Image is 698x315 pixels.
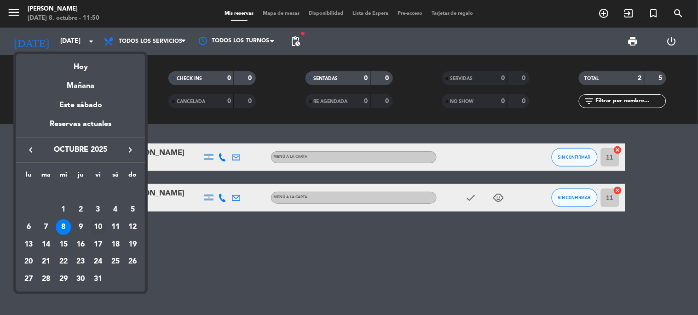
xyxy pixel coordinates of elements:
[107,253,124,270] td: 25 de octubre de 2025
[25,144,36,155] i: keyboard_arrow_left
[89,236,107,253] td: 17 de octubre de 2025
[21,271,36,287] div: 27
[107,236,124,253] td: 18 de octubre de 2025
[55,270,72,288] td: 29 de octubre de 2025
[108,254,123,269] div: 25
[72,218,90,236] td: 9 de octubre de 2025
[37,253,55,270] td: 21 de octubre de 2025
[55,236,72,253] td: 15 de octubre de 2025
[21,237,36,252] div: 13
[90,237,106,252] div: 17
[89,201,107,218] td: 3 de octubre de 2025
[56,254,71,269] div: 22
[16,54,145,73] div: Hoy
[38,254,54,269] div: 21
[20,253,37,270] td: 20 de octubre de 2025
[73,254,88,269] div: 23
[124,201,142,218] td: 5 de octubre de 2025
[38,237,54,252] div: 14
[107,218,124,236] td: 11 de octubre de 2025
[89,253,107,270] td: 24 de octubre de 2025
[21,219,36,235] div: 6
[90,271,106,287] div: 31
[55,170,72,184] th: miércoles
[38,271,54,287] div: 28
[124,170,142,184] th: domingo
[73,237,88,252] div: 16
[73,202,88,218] div: 2
[38,219,54,235] div: 7
[125,144,136,155] i: keyboard_arrow_right
[122,144,138,156] button: keyboard_arrow_right
[56,202,71,218] div: 1
[125,254,141,269] div: 26
[37,218,55,236] td: 7 de octubre de 2025
[37,236,55,253] td: 14 de octubre de 2025
[124,218,142,236] td: 12 de octubre de 2025
[55,201,72,218] td: 1 de octubre de 2025
[55,253,72,270] td: 22 de octubre de 2025
[125,237,141,252] div: 19
[89,218,107,236] td: 10 de octubre de 2025
[108,219,123,235] div: 11
[16,92,145,118] div: Este sábado
[56,271,71,287] div: 29
[23,144,39,156] button: keyboard_arrow_left
[90,202,106,218] div: 3
[72,270,90,288] td: 30 de octubre de 2025
[56,219,71,235] div: 8
[20,270,37,288] td: 27 de octubre de 2025
[20,218,37,236] td: 6 de octubre de 2025
[16,73,145,92] div: Mañana
[108,202,123,218] div: 4
[16,118,145,137] div: Reservas actuales
[107,201,124,218] td: 4 de octubre de 2025
[39,144,122,156] span: octubre 2025
[20,170,37,184] th: lunes
[90,254,106,269] div: 24
[20,184,141,201] td: OCT.
[124,253,142,270] td: 26 de octubre de 2025
[37,270,55,288] td: 28 de octubre de 2025
[72,236,90,253] td: 16 de octubre de 2025
[90,219,106,235] div: 10
[108,237,123,252] div: 18
[55,218,72,236] td: 8 de octubre de 2025
[89,270,107,288] td: 31 de octubre de 2025
[20,236,37,253] td: 13 de octubre de 2025
[37,170,55,184] th: martes
[125,219,141,235] div: 12
[107,170,124,184] th: sábado
[124,236,142,253] td: 19 de octubre de 2025
[72,253,90,270] td: 23 de octubre de 2025
[73,271,88,287] div: 30
[125,202,141,218] div: 5
[72,170,90,184] th: jueves
[72,201,90,218] td: 2 de octubre de 2025
[56,237,71,252] div: 15
[89,170,107,184] th: viernes
[21,254,36,269] div: 20
[73,219,88,235] div: 9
